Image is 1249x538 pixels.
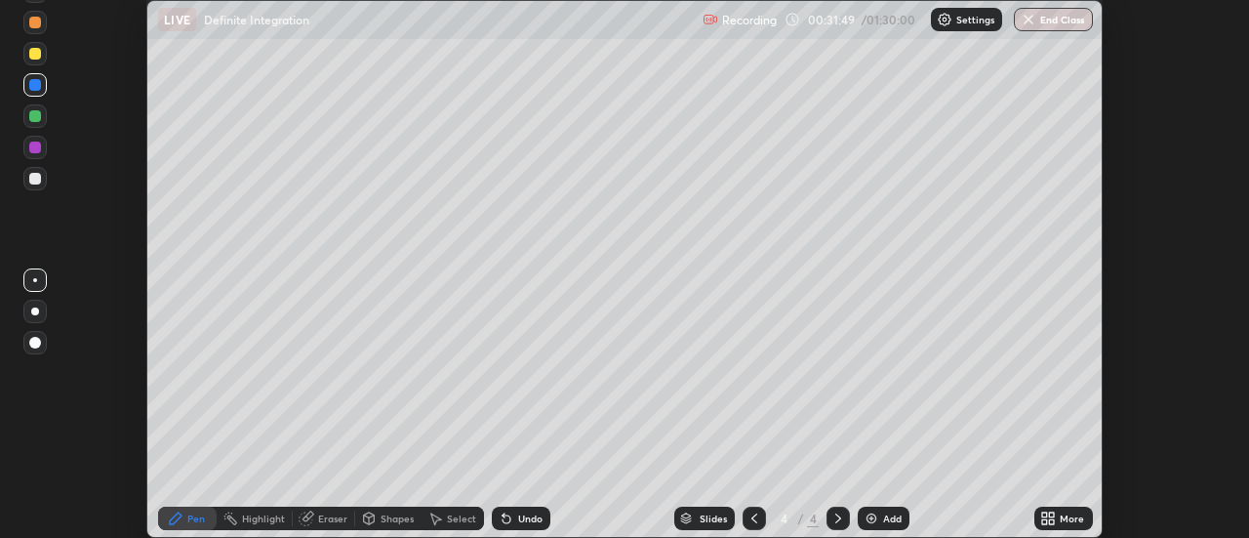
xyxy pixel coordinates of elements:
img: add-slide-button [864,511,879,526]
button: End Class [1014,8,1093,31]
div: Select [447,514,476,523]
img: recording.375f2c34.svg [703,12,718,27]
div: Shapes [381,514,414,523]
div: Slides [700,514,727,523]
div: / [797,513,803,524]
img: class-settings-icons [937,12,952,27]
p: Definite Integration [204,12,309,27]
p: LIVE [164,12,190,27]
div: 4 [807,510,819,527]
div: Eraser [318,514,347,523]
div: Add [883,514,902,523]
div: More [1060,514,1084,523]
p: Recording [722,13,777,27]
div: Highlight [242,514,285,523]
div: 4 [774,513,793,524]
div: Undo [518,514,543,523]
img: end-class-cross [1021,12,1036,27]
div: Pen [187,514,205,523]
p: Settings [956,15,994,24]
